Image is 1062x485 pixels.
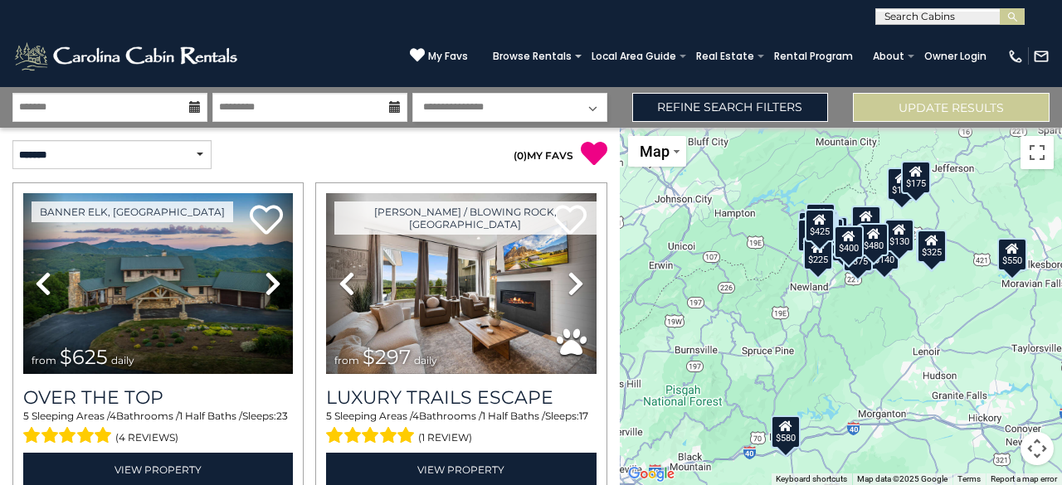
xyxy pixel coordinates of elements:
[688,45,762,68] a: Real Estate
[111,354,134,366] span: daily
[363,345,411,369] span: $297
[110,410,116,422] span: 4
[859,222,889,255] div: $480
[23,193,293,374] img: thumbnail_167153549.jpeg
[853,93,1050,122] button: Update Results
[957,474,981,483] a: Terms
[870,236,899,269] div: $140
[916,45,995,68] a: Owner Login
[991,474,1057,483] a: Report a map error
[410,47,468,65] a: My Favs
[23,409,293,449] div: Sleeping Areas / Bathrooms / Sleeps:
[798,218,828,251] div: $230
[414,354,437,366] span: daily
[517,149,524,162] span: 0
[250,203,283,239] a: Add to favorites
[624,463,679,485] a: Open this area in Google Maps (opens a new window)
[418,427,472,449] span: (1 review)
[772,415,801,448] div: $580
[326,409,596,449] div: Sleeping Areas / Bathrooms / Sleeps:
[857,474,948,483] span: Map data ©2025 Google
[514,149,573,162] a: (0)MY FAVS
[12,40,242,73] img: White-1-2.png
[514,149,527,162] span: ( )
[624,463,679,485] img: Google
[485,45,580,68] a: Browse Rentals
[884,219,914,252] div: $130
[428,49,468,64] span: My Favs
[326,410,332,422] span: 5
[583,45,684,68] a: Local Area Guide
[334,201,596,235] a: [PERSON_NAME] / Blowing Rock, [GEOGRAPHIC_DATA]
[805,208,835,241] div: $425
[1007,48,1024,65] img: phone-regular-white.png
[997,237,1027,270] div: $550
[901,160,931,193] div: $175
[851,206,881,239] div: $349
[887,167,917,201] div: $175
[326,386,596,409] a: Luxury Trails Escape
[115,427,178,449] span: (4 reviews)
[1021,136,1054,169] button: Toggle fullscreen view
[276,410,288,422] span: 23
[628,136,686,167] button: Change map style
[835,225,865,258] div: $400
[776,473,847,485] button: Keyboard shortcuts
[326,193,596,374] img: thumbnail_168695581.jpeg
[179,410,242,422] span: 1 Half Baths /
[60,345,108,369] span: $625
[1033,48,1050,65] img: mail-regular-white.png
[412,410,419,422] span: 4
[804,237,834,270] div: $225
[23,410,29,422] span: 5
[579,410,588,422] span: 17
[32,354,56,366] span: from
[844,238,874,271] div: $375
[23,386,293,409] a: Over The Top
[1021,432,1054,465] button: Map camera controls
[632,93,829,122] a: Refine Search Filters
[640,143,670,160] span: Map
[865,45,913,68] a: About
[32,201,233,222] a: Banner Elk, [GEOGRAPHIC_DATA]
[766,45,861,68] a: Rental Program
[482,410,545,422] span: 1 Half Baths /
[917,230,947,263] div: $325
[334,354,359,366] span: from
[806,202,835,235] div: $125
